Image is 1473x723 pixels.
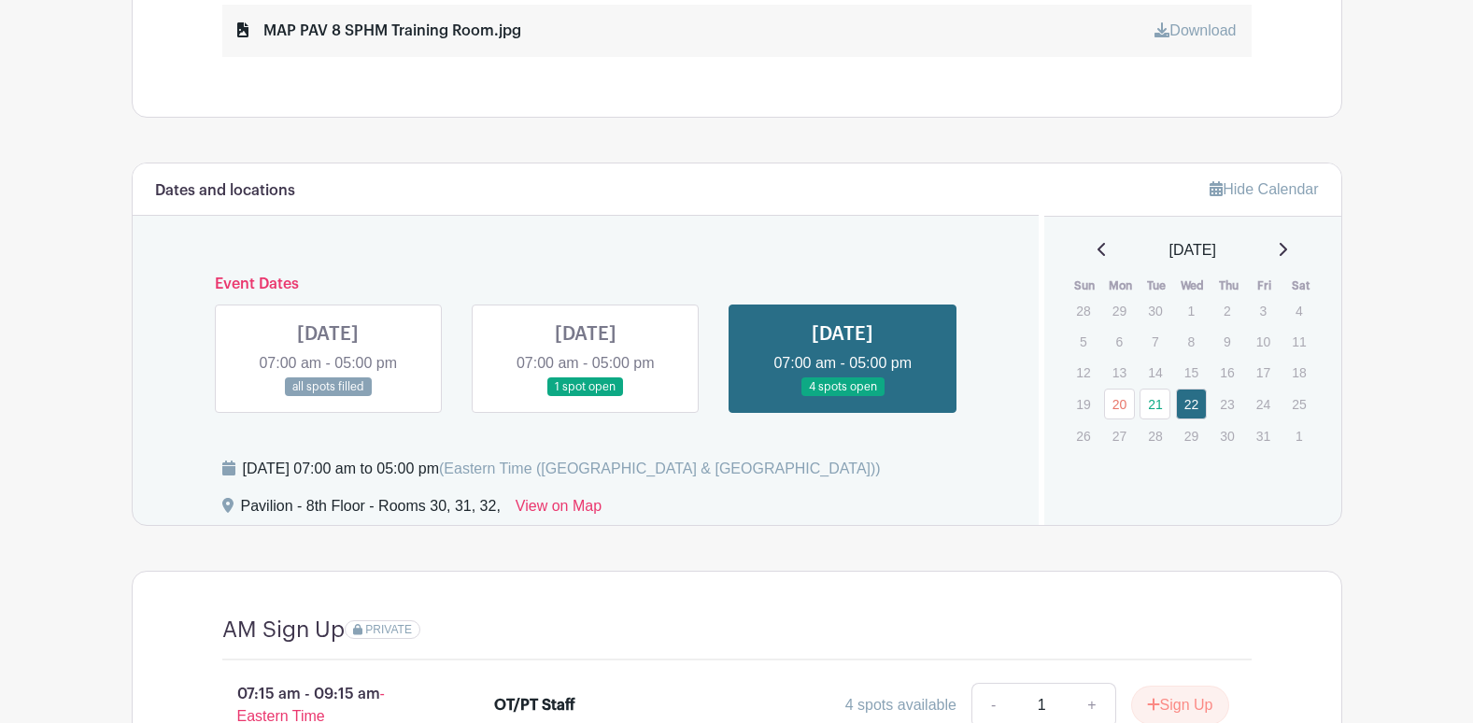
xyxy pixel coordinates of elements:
[237,20,521,42] div: MAP PAV 8 SPHM Training Room.jpg
[1154,22,1236,38] a: Download
[1103,276,1140,295] th: Mon
[1210,181,1318,197] a: Hide Calendar
[439,461,881,476] span: (Eastern Time ([GEOGRAPHIC_DATA] & [GEOGRAPHIC_DATA]))
[1068,358,1098,387] p: 12
[1068,327,1098,356] p: 5
[1176,389,1207,419] a: 22
[1175,276,1211,295] th: Wed
[1248,358,1279,387] p: 17
[1140,296,1170,325] p: 30
[1248,390,1279,418] p: 24
[516,495,602,525] a: View on Map
[1283,296,1314,325] p: 4
[155,182,295,200] h6: Dates and locations
[1211,358,1242,387] p: 16
[1140,358,1170,387] p: 14
[1104,327,1135,356] p: 6
[222,617,345,644] h4: AM Sign Up
[845,694,956,716] div: 4 spots available
[1176,358,1207,387] p: 15
[241,495,501,525] div: Pavilion - 8th Floor - Rooms 30, 31, 32,
[1248,421,1279,450] p: 31
[1139,276,1175,295] th: Tue
[1140,389,1170,419] a: 21
[1169,239,1216,262] span: [DATE]
[1104,421,1135,450] p: 27
[1282,276,1319,295] th: Sat
[1247,276,1283,295] th: Fri
[200,276,972,293] h6: Event Dates
[1283,421,1314,450] p: 1
[1211,390,1242,418] p: 23
[1104,358,1135,387] p: 13
[365,623,412,636] span: PRIVATE
[494,694,575,716] div: OT/PT Staff
[1211,276,1247,295] th: Thu
[1104,296,1135,325] p: 29
[1283,327,1314,356] p: 11
[1248,327,1279,356] p: 10
[1176,296,1207,325] p: 1
[1068,390,1098,418] p: 19
[1140,327,1170,356] p: 7
[1283,358,1314,387] p: 18
[1068,296,1098,325] p: 28
[1176,327,1207,356] p: 8
[1068,421,1098,450] p: 26
[1211,327,1242,356] p: 9
[1211,296,1242,325] p: 2
[243,458,881,480] div: [DATE] 07:00 am to 05:00 pm
[1067,276,1103,295] th: Sun
[1211,421,1242,450] p: 30
[1283,390,1314,418] p: 25
[1140,421,1170,450] p: 28
[1176,421,1207,450] p: 29
[1104,389,1135,419] a: 20
[1248,296,1279,325] p: 3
